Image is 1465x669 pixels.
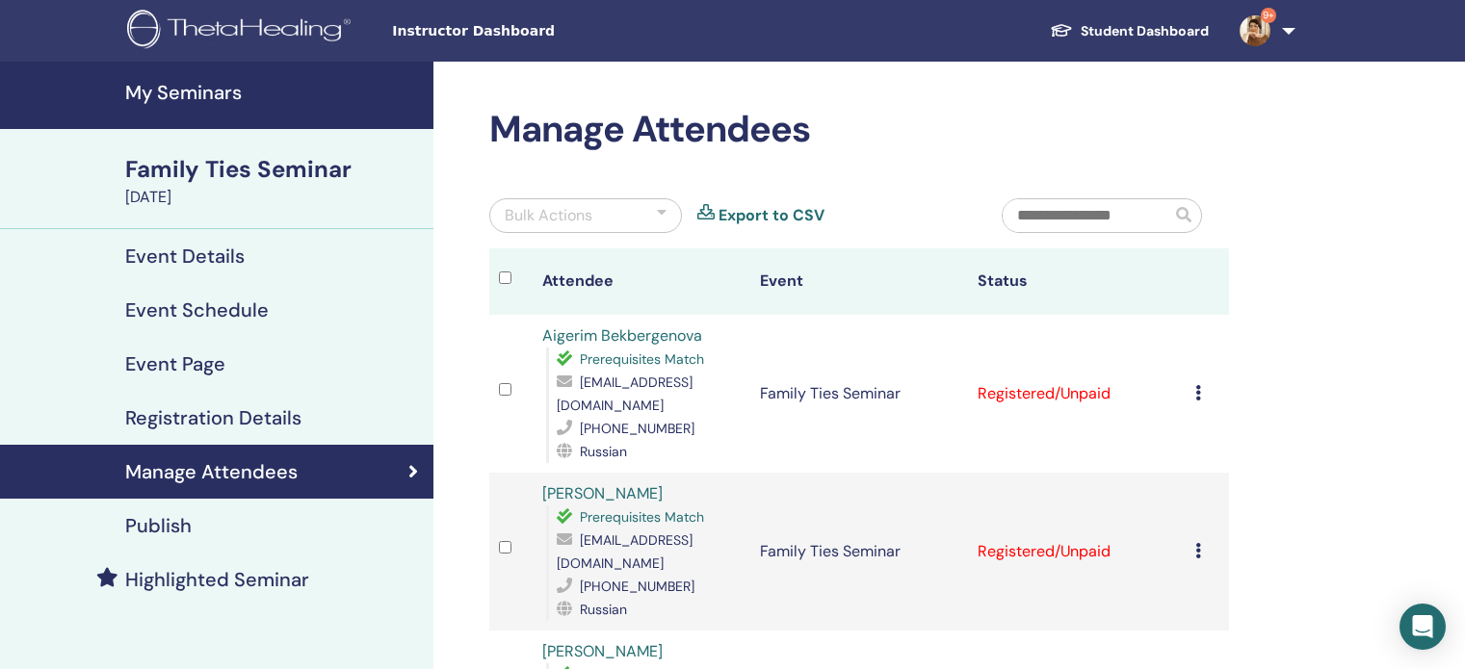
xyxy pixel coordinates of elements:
h4: Event Schedule [125,298,269,322]
h4: Manage Attendees [125,460,298,483]
td: Family Ties Seminar [750,315,968,473]
h4: Event Page [125,352,225,375]
span: 9+ [1261,8,1276,23]
div: [DATE] [125,186,422,209]
a: Family Ties Seminar[DATE] [114,153,433,209]
img: graduation-cap-white.svg [1050,22,1073,39]
h4: Event Details [125,244,245,268]
img: logo.png [127,10,357,53]
a: Aigerim Bekbergenova [542,325,702,346]
a: [PERSON_NAME] [542,641,663,661]
span: [PHONE_NUMBER] [580,420,694,437]
h4: Highlighted Seminar [125,568,309,591]
span: [EMAIL_ADDRESS][DOMAIN_NAME] [557,373,693,414]
th: Attendee [533,248,750,315]
span: Prerequisites Match [580,350,704,368]
h2: Manage Attendees [489,108,1229,152]
h4: My Seminars [125,81,422,104]
a: [PERSON_NAME] [542,483,663,503]
td: Family Ties Seminar [750,473,968,630]
a: Student Dashboard [1034,13,1224,49]
h4: Publish [125,514,192,537]
span: Russian [580,601,627,618]
span: Prerequisites Match [580,508,704,526]
a: Export to CSV [719,204,824,227]
div: Open Intercom Messenger [1400,604,1446,650]
div: Family Ties Seminar [125,153,422,186]
div: Bulk Actions [505,204,592,227]
span: [PHONE_NUMBER] [580,578,694,595]
th: Status [968,248,1186,315]
span: [EMAIL_ADDRESS][DOMAIN_NAME] [557,531,693,572]
span: Instructor Dashboard [392,21,681,41]
span: Russian [580,443,627,460]
th: Event [750,248,968,315]
img: default.jpg [1240,15,1270,46]
h4: Registration Details [125,406,301,429]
